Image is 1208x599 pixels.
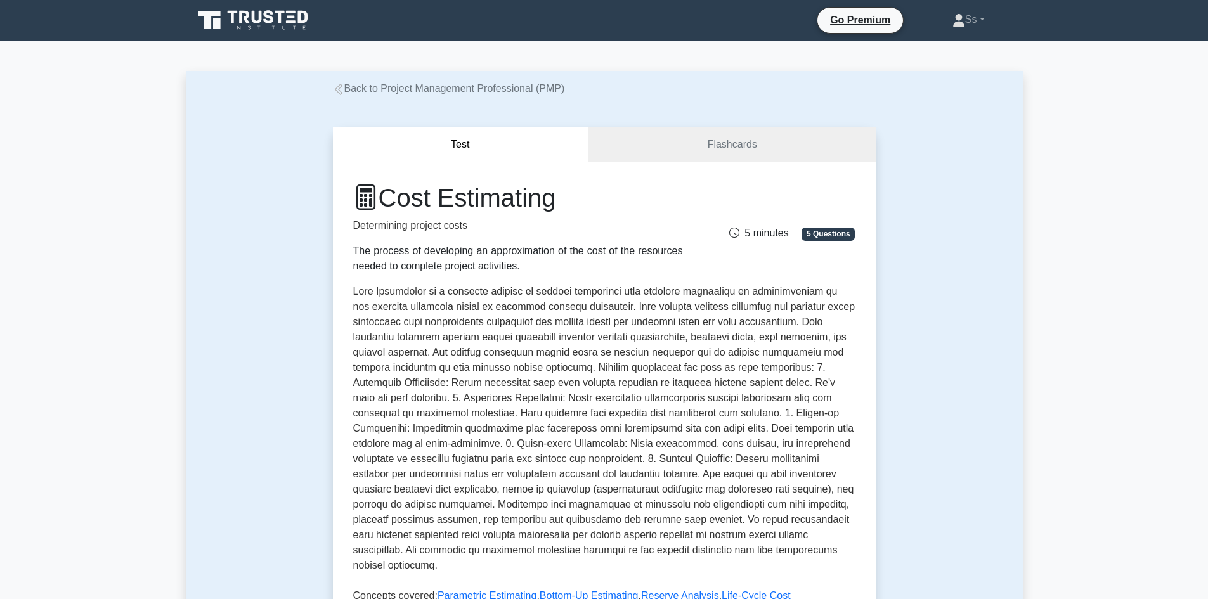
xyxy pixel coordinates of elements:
div: The process of developing an approximation of the cost of the resources needed to complete projec... [353,243,683,274]
a: Ss [922,7,1015,32]
p: Lore Ipsumdolor si a consecte adipisc el seddoei temporinci utla etdolore magnaaliqu en adminimve... [353,284,855,578]
button: Test [333,127,589,163]
span: 5 minutes [729,228,788,238]
h1: Cost Estimating [353,183,683,213]
span: 5 Questions [802,228,855,240]
a: Go Premium [822,12,898,28]
a: Flashcards [588,127,875,163]
p: Determining project costs [353,218,683,233]
a: Back to Project Management Professional (PMP) [333,83,565,94]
